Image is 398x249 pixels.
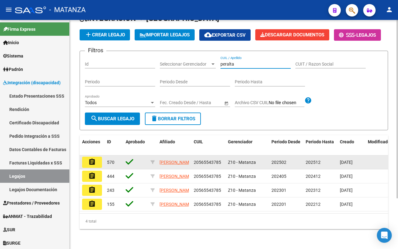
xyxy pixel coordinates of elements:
[160,139,175,144] span: Afiliado
[5,6,12,13] mat-icon: menu
[337,135,365,156] datatable-header-cell: Creado
[85,46,106,55] h3: Filtros
[82,139,100,144] span: Acciones
[228,188,256,193] span: Z10 - Matanza
[223,100,229,106] button: Open calendar
[228,174,256,179] span: Z10 - Matanza
[306,174,321,179] span: 202412
[194,188,221,193] span: 20565543785
[204,32,246,38] span: Exportar CSV
[271,160,286,165] span: 202502
[126,139,145,144] span: Aprobado
[3,79,61,86] span: Integración (discapacidad)
[88,158,96,166] mat-icon: assignment
[3,200,60,206] span: Prestadores / Proveedores
[3,53,23,59] span: Sistema
[3,26,35,33] span: Firma Express
[157,135,191,156] datatable-header-cell: Afiliado
[271,202,286,207] span: 202201
[306,202,321,207] span: 202212
[145,113,201,125] button: Borrar Filtros
[3,226,15,233] span: SUR
[160,188,193,193] span: [PERSON_NAME]
[368,139,390,144] span: Modificado
[160,100,183,105] input: Fecha inicio
[199,29,251,41] button: Exportar CSV
[271,139,300,144] span: Periodo Desde
[3,213,52,220] span: ANMAT - Trazabilidad
[235,100,269,105] span: Archivo CSV CUIL
[191,135,225,156] datatable-header-cell: CUIL
[135,29,195,40] button: IMPORTAR LEGAJOS
[150,115,158,122] mat-icon: delete
[228,202,256,207] span: Z10 - Matanza
[85,31,92,38] mat-icon: add
[306,160,321,165] span: 202512
[340,188,353,193] span: [DATE]
[88,186,96,194] mat-icon: assignment
[306,188,321,193] span: 202312
[160,160,193,165] span: [PERSON_NAME]
[228,139,252,144] span: Gerenciador
[340,139,354,144] span: Creado
[339,32,356,38] span: -
[225,135,269,156] datatable-header-cell: Gerenciador
[334,29,381,41] button: -Legajos
[304,97,312,104] mat-icon: help
[194,160,221,165] span: 20565543785
[88,172,96,180] mat-icon: assignment
[271,174,286,179] span: 202405
[194,202,221,207] span: 20565543785
[150,116,195,122] span: Borrar Filtros
[3,39,19,46] span: Inicio
[377,228,392,243] div: Open Intercom Messenger
[356,32,376,38] span: Legajos
[365,135,393,156] datatable-header-cell: Modificado
[107,160,114,165] span: 570
[85,100,97,105] span: Todos
[85,113,140,125] button: Buscar Legajo
[49,3,86,17] span: - MATANZA
[340,174,353,179] span: [DATE]
[160,174,193,179] span: [PERSON_NAME]
[188,100,218,105] input: Fecha fin
[107,188,114,193] span: 243
[140,32,190,38] span: IMPORTAR LEGAJOS
[386,6,393,13] mat-icon: person
[269,135,303,156] datatable-header-cell: Periodo Desde
[3,66,23,73] span: Padrón
[194,139,203,144] span: CUIL
[80,135,104,156] datatable-header-cell: Acciones
[260,32,324,38] span: Descargar Documentos
[340,202,353,207] span: [DATE]
[80,29,130,40] button: Crear Legajo
[123,135,148,156] datatable-header-cell: Aprobado
[90,115,98,122] mat-icon: search
[194,174,221,179] span: 20565543785
[107,139,111,144] span: ID
[340,160,353,165] span: [DATE]
[160,202,193,207] span: [PERSON_NAME]
[107,202,114,207] span: 155
[107,174,114,179] span: 444
[303,135,337,156] datatable-header-cell: Periodo Hasta
[255,29,329,40] button: Descargar Documentos
[90,116,134,122] span: Buscar Legajo
[160,62,210,67] span: Seleccionar Gerenciador
[85,32,125,38] span: Crear Legajo
[269,100,304,106] input: Archivo CSV CUIL
[204,31,212,39] mat-icon: cloud_download
[228,160,256,165] span: Z10 - Matanza
[3,240,21,247] span: SURGE
[104,135,123,156] datatable-header-cell: ID
[271,188,286,193] span: 202301
[88,200,96,208] mat-icon: assignment
[80,214,388,229] div: 4 total
[306,139,334,144] span: Periodo Hasta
